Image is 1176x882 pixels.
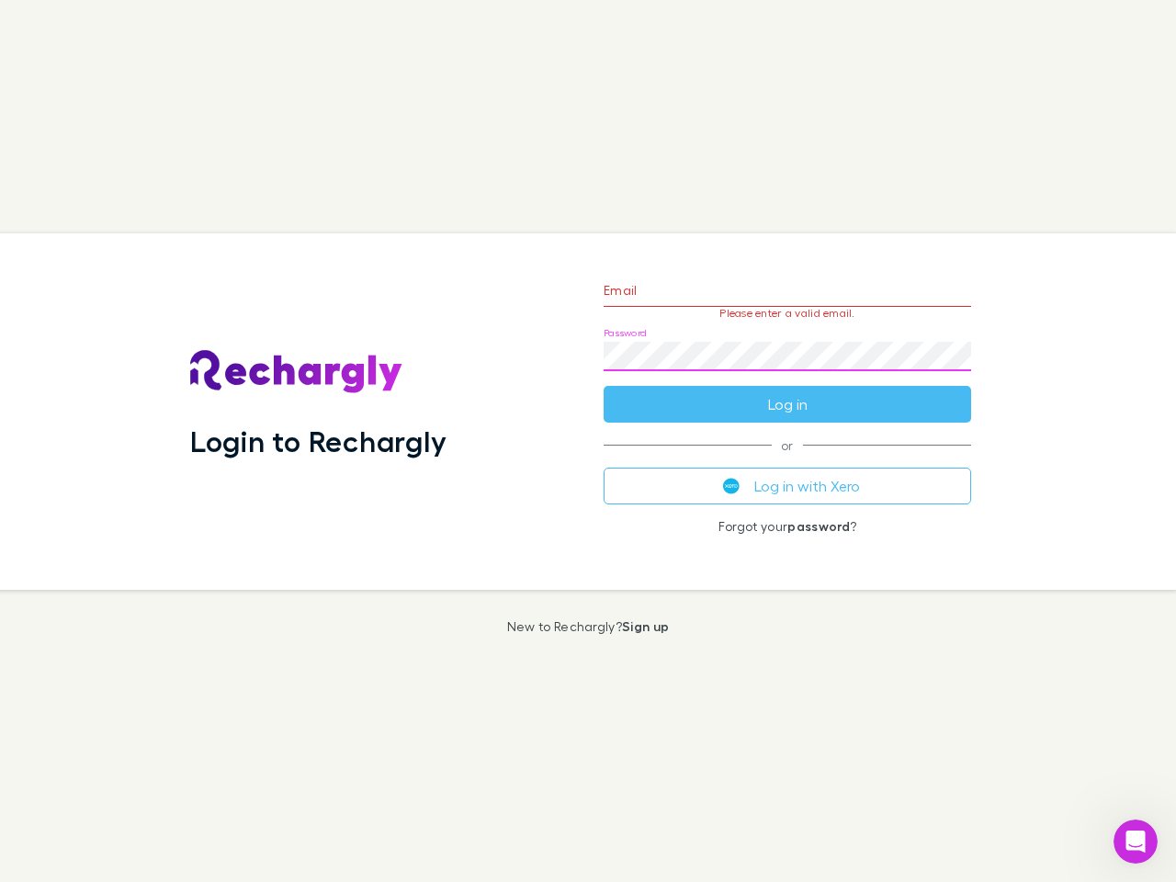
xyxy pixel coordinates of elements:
[604,386,971,423] button: Log in
[604,326,647,340] label: Password
[190,350,403,394] img: Rechargly's Logo
[787,518,850,534] a: password
[723,478,740,494] img: Xero's logo
[622,618,669,634] a: Sign up
[604,468,971,504] button: Log in with Xero
[604,519,971,534] p: Forgot your ?
[604,307,971,320] p: Please enter a valid email.
[190,424,447,458] h1: Login to Rechargly
[507,619,670,634] p: New to Rechargly?
[1114,820,1158,864] iframe: Intercom live chat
